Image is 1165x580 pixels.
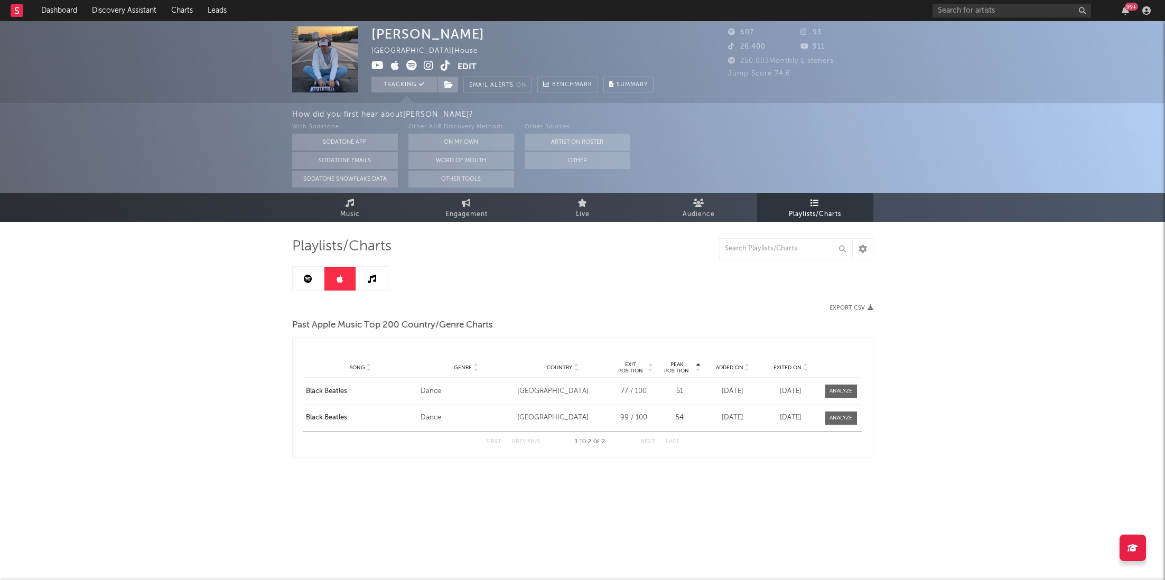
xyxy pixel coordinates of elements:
[706,386,759,397] div: [DATE]
[340,208,360,221] span: Music
[728,29,754,36] span: 607
[683,208,715,221] span: Audience
[306,413,415,423] a: Black Beatles
[728,70,790,77] span: Jump Score: 74.6
[350,364,365,371] span: Song
[292,319,493,332] span: Past Apple Music Top 200 Country/Genre Charts
[552,79,592,91] span: Benchmark
[547,364,572,371] span: Country
[1125,3,1138,11] div: 99 +
[306,386,415,397] a: Black Beatles
[371,77,437,92] button: Tracking
[458,60,477,73] button: Edit
[408,134,514,151] button: On My Own
[773,364,801,371] span: Exited On
[614,413,654,423] div: 99 / 100
[800,29,822,36] span: 93
[830,305,873,311] button: Export CSV
[659,386,701,397] div: 51
[659,413,701,423] div: 54
[614,361,647,374] span: Exit Position
[292,240,392,253] span: Playlists/Charts
[525,121,630,134] div: Other Sources
[292,193,408,222] a: Music
[728,58,834,64] span: 250,003 Monthly Listeners
[525,193,641,222] a: Live
[640,439,655,445] button: Next
[292,121,398,134] div: With Sodatone
[659,361,695,374] span: Peak Position
[728,43,766,50] span: 26,400
[371,26,484,42] div: [PERSON_NAME]
[371,45,502,58] div: [GEOGRAPHIC_DATA] | House
[800,43,825,50] span: 911
[512,439,540,445] button: Previous
[666,439,679,445] button: Last
[292,134,398,151] button: Sodatone App
[454,364,472,371] span: Genre
[516,82,526,88] em: On
[517,413,609,423] div: [GEOGRAPHIC_DATA]
[561,436,619,448] div: 1 2 2
[593,439,600,444] span: of
[463,77,532,92] button: Email AlertsOn
[421,386,512,397] div: Dance
[537,77,598,92] a: Benchmark
[292,171,398,188] button: Sodatone Snowflake Data
[789,208,841,221] span: Playlists/Charts
[719,238,851,259] input: Search Playlists/Charts
[408,193,525,222] a: Engagement
[706,413,759,423] div: [DATE]
[757,193,873,222] a: Playlists/Charts
[576,208,590,221] span: Live
[716,364,743,371] span: Added On
[445,208,488,221] span: Engagement
[517,386,609,397] div: [GEOGRAPHIC_DATA]
[1122,6,1129,15] button: 99+
[421,413,512,423] div: Dance
[525,152,630,169] button: Other
[580,439,586,444] span: to
[408,171,514,188] button: Other Tools
[292,152,398,169] button: Sodatone Emails
[486,439,501,445] button: First
[525,134,630,151] button: Artist on Roster
[641,193,757,222] a: Audience
[408,121,514,134] div: Other A&R Discovery Methods
[614,386,654,397] div: 77 / 100
[765,386,817,397] div: [DATE]
[765,413,817,423] div: [DATE]
[933,4,1091,17] input: Search for artists
[617,82,648,88] span: Summary
[603,77,654,92] button: Summary
[408,152,514,169] button: Word Of Mouth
